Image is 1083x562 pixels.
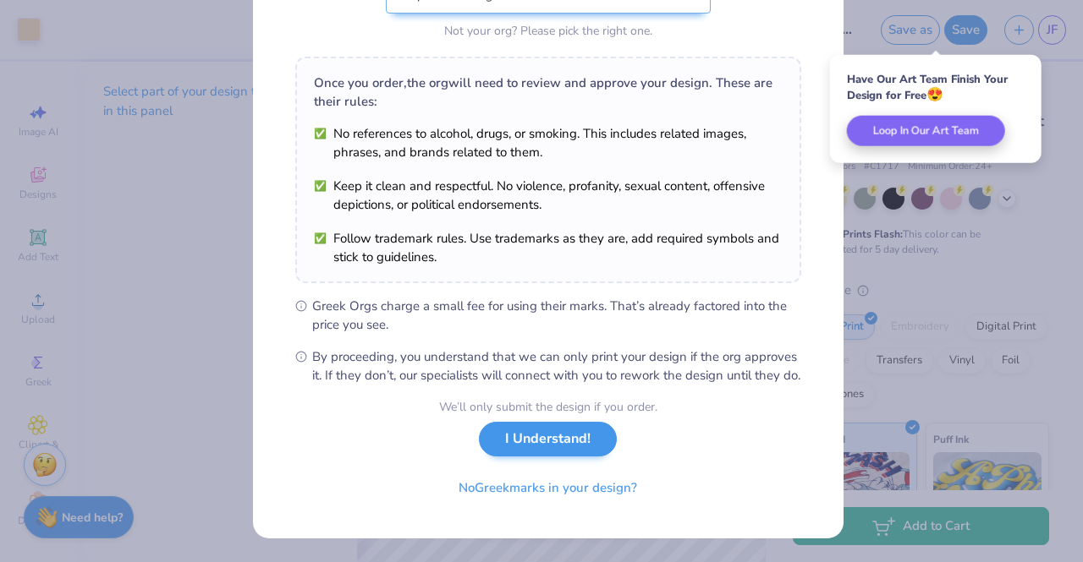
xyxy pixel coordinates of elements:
li: No references to alcohol, drugs, or smoking. This includes related images, phrases, and brands re... [314,124,783,161]
span: Greek Orgs charge a small fee for using their marks. That’s already factored into the price you see. [312,297,801,334]
span: By proceeding, you understand that we can only print your design if the org approves it. If they ... [312,347,801,385]
button: I Understand! [479,422,617,456]
li: Keep it clean and respectful. No violence, profanity, sexual content, offensive depictions, or po... [314,177,783,214]
button: Loop In Our Art Team [847,116,1005,146]
button: NoGreekmarks in your design? [444,471,651,505]
div: Have Our Art Team Finish Your Design for Free [847,72,1025,103]
span: 😍 [926,85,943,104]
div: We’ll only submit the design if you order. [439,398,657,416]
div: Once you order, the org will need to review and approve your design. These are their rules: [314,74,783,111]
li: Follow trademark rules. Use trademarks as they are, add required symbols and stick to guidelines. [314,229,783,266]
div: Not your org? Please pick the right one. [386,22,711,40]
